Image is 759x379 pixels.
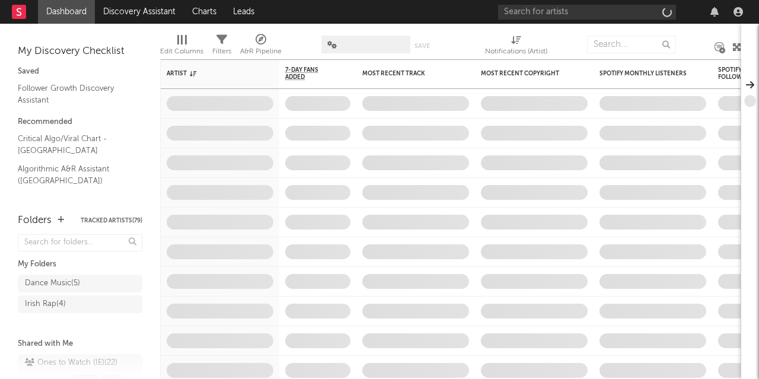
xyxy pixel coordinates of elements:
[81,218,142,224] button: Tracked Artists(79)
[485,44,547,59] div: Notifications (Artist)
[212,30,231,64] div: Filters
[160,30,203,64] div: Edit Columns
[587,36,676,53] input: Search...
[25,297,66,311] div: Irish Rap ( 4 )
[18,275,142,292] a: Dance Music(5)
[18,295,142,313] a: Irish Rap(4)
[240,30,282,64] div: A&R Pipeline
[167,70,256,77] div: Artist
[485,30,547,64] div: Notifications (Artist)
[240,44,282,59] div: A&R Pipeline
[18,132,130,157] a: Critical Algo/Viral Chart - [GEOGRAPHIC_DATA]
[481,70,570,77] div: Most Recent Copyright
[212,44,231,59] div: Filters
[18,65,142,79] div: Saved
[25,356,117,370] div: Ones to Watch (IE) ( 22 )
[18,337,142,351] div: Shared with Me
[160,44,203,59] div: Edit Columns
[599,70,688,77] div: Spotify Monthly Listeners
[18,82,130,106] a: Follower Growth Discovery Assistant
[18,234,142,251] input: Search for folders...
[18,214,52,228] div: Folders
[362,70,451,77] div: Most Recent Track
[18,257,142,272] div: My Folders
[498,5,676,20] input: Search for artists
[18,115,142,129] div: Recommended
[414,43,430,49] button: Save
[18,163,130,187] a: Algorithmic A&R Assistant ([GEOGRAPHIC_DATA])
[25,276,80,291] div: Dance Music ( 5 )
[18,44,142,59] div: My Discovery Checklist
[285,66,333,81] span: 7-Day Fans Added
